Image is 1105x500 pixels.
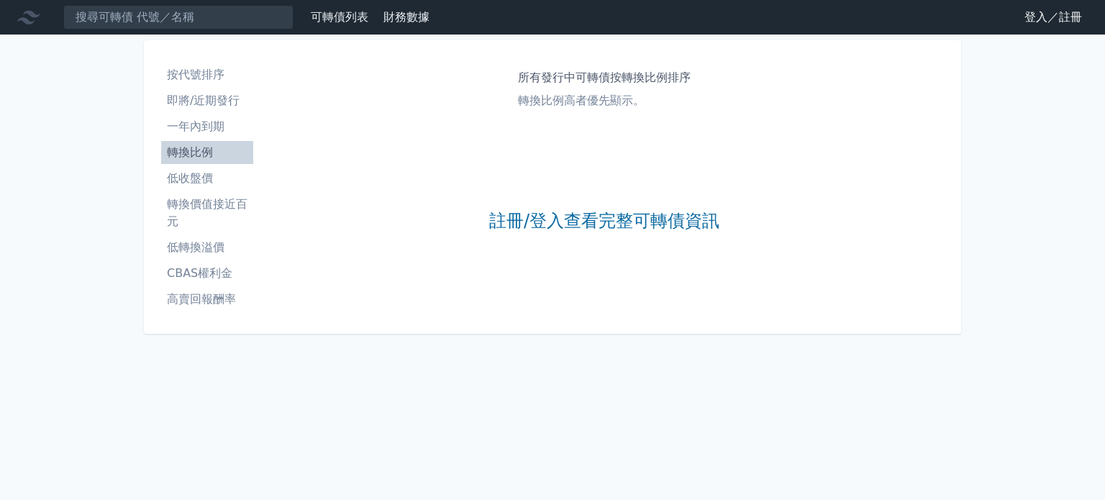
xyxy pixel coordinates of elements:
a: 可轉債列表 [311,10,368,24]
li: CBAS權利金 [161,265,253,282]
li: 高賣回報酬率 [161,291,253,308]
li: 轉換價值接近百元 [161,196,253,230]
li: 即將/近期發行 [161,92,253,109]
a: 低轉換溢價 [161,236,253,259]
a: 登入／註冊 [1013,6,1093,29]
a: CBAS權利金 [161,262,253,285]
a: 高賣回報酬率 [161,288,253,311]
li: 按代號排序 [161,66,253,83]
a: 即將/近期發行 [161,89,253,112]
a: 轉換比例 [161,141,253,164]
li: 轉換比例 [161,144,253,161]
a: 一年內到期 [161,115,253,138]
a: 註冊/登入查看完整可轉債資訊 [489,210,719,233]
p: 轉換比例高者優先顯示。 [518,92,691,109]
li: 低轉換溢價 [161,239,253,256]
li: 一年內到期 [161,118,253,135]
a: 轉換價值接近百元 [161,193,253,233]
a: 按代號排序 [161,63,253,86]
input: 搜尋可轉債 代號／名稱 [63,5,294,29]
h1: 所有發行中可轉債按轉換比例排序 [518,69,691,86]
a: 財務數據 [383,10,429,24]
li: 低收盤價 [161,170,253,187]
a: 低收盤價 [161,167,253,190]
